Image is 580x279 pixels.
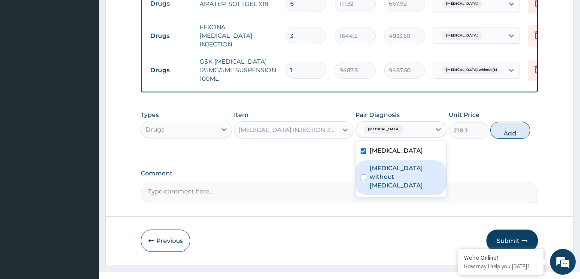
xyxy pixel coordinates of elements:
[464,254,537,261] div: We're Online!
[195,53,281,87] td: GSK [MEDICAL_DATA] 125MG/5ML SUSPENSION 100ML
[486,230,538,252] button: Submit
[355,110,400,119] label: Pair Diagnosis
[239,126,338,134] div: [MEDICAL_DATA] INJECTION 300MG/2ML
[370,146,423,155] label: [MEDICAL_DATA]
[45,48,144,59] div: Chat with us now
[50,84,118,171] span: We're online!
[141,4,161,25] div: Minimize live chat window
[141,170,538,177] label: Comment
[16,43,35,64] img: d_794563401_company_1708531726252_794563401
[442,66,528,74] span: [MEDICAL_DATA] without [MEDICAL_DATA]
[146,62,195,78] td: Drugs
[464,263,537,270] p: How may I help you today?
[146,28,195,44] td: Drugs
[146,125,164,134] div: Drugs
[490,122,530,139] button: Add
[141,230,190,252] button: Previous
[4,187,164,217] textarea: Type your message and hit 'Enter'
[449,110,480,119] label: Unit Price
[442,31,482,40] span: [MEDICAL_DATA]
[195,18,281,53] td: FEXONA [MEDICAL_DATA] INJECTION
[370,164,442,190] label: [MEDICAL_DATA] without [MEDICAL_DATA]
[364,125,404,134] span: [MEDICAL_DATA]
[141,111,159,119] label: Types
[234,110,249,119] label: Item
